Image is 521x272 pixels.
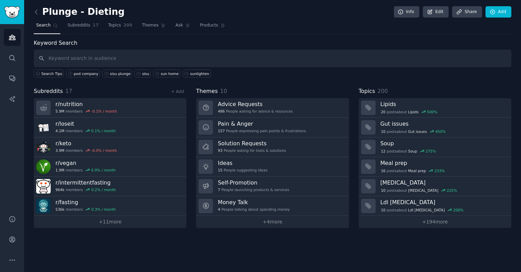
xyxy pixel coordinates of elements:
span: Subreddits [34,87,63,96]
a: +4more [196,216,349,228]
h3: [MEDICAL_DATA] [380,179,507,186]
a: Lipids20postsaboutLipids500% [359,98,511,118]
div: sisu plunge [110,71,131,76]
div: People expressing pain points & frustrations [218,128,306,133]
div: members [55,109,117,114]
a: Meal prep16postsaboutMeal prep233% [359,157,511,177]
a: r/loseit4.1Mmembers0.1% / month [34,118,186,137]
span: 10 [381,208,385,212]
span: 200 [377,88,388,94]
span: Subreddits [68,22,90,29]
a: Pain & Anger157People expressing pain points & frustrations [196,118,349,137]
div: 200 % [453,208,463,212]
h3: Ldl [MEDICAL_DATA] [380,199,507,206]
span: 4.1M [55,128,64,133]
div: post s about [380,148,437,154]
span: 7 [218,187,220,192]
h3: r/ loseit [55,120,116,127]
span: 964k [55,187,64,192]
h3: Self-Promotion [218,179,289,186]
img: vegan [36,159,51,174]
h3: r/ nutrition [55,101,117,108]
span: 486 [218,109,225,114]
span: Topics [359,87,375,96]
span: Ask [175,22,183,29]
span: 20 [381,109,385,114]
span: Search Tips [41,71,62,76]
h3: r/ intermittentfasting [55,179,116,186]
span: 10 [220,88,227,94]
span: Products [200,22,218,29]
label: Keyword Search [34,40,77,46]
div: members [55,207,116,212]
h2: Plunge - Dieting [34,7,125,18]
a: Add [486,6,511,18]
a: r/vegan1.9Mmembers0.0% / month [34,157,186,177]
div: 275 % [426,149,436,154]
h3: Solution Requests [218,140,286,147]
div: 233 % [435,168,445,173]
a: Soup12postsaboutSoup275% [359,137,511,157]
a: Ask [173,20,193,34]
span: 15 [218,168,222,172]
div: post s about [380,109,438,115]
span: 1.9M [55,168,64,172]
a: Self-Promotion7People launching products & services [196,177,349,196]
a: + Add [171,89,184,94]
span: 157 [218,128,225,133]
h3: Advice Requests [218,101,293,108]
span: 10 [381,188,385,193]
span: 16 [381,168,385,173]
span: Gut issues [408,129,427,134]
div: members [55,187,116,192]
div: People asking for advice & resources [218,109,293,114]
button: Search Tips [34,70,64,77]
h3: Soup [380,140,507,147]
div: -0.1 % / month [91,109,117,114]
div: pod company [74,71,99,76]
h3: Ideas [218,159,267,167]
a: Subreddits17 [65,20,101,34]
img: loseit [36,120,51,135]
div: People suggesting ideas [218,168,267,172]
div: 0.3 % / month [91,207,116,212]
h3: r/ vegan [55,159,116,167]
div: members [55,128,116,133]
span: Lipids [408,109,419,114]
a: Money Talk4People talking about spending money [196,196,349,216]
a: [MEDICAL_DATA]10postsabout[MEDICAL_DATA]225% [359,177,511,196]
div: sun home [161,71,178,76]
span: 12 [381,149,385,154]
a: Gut issues10postsaboutGut issues450% [359,118,511,137]
a: Products [197,20,228,34]
a: +11more [34,216,186,228]
a: Edit [423,6,449,18]
h3: Pain & Anger [218,120,306,127]
h3: Meal prep [380,159,507,167]
div: members [55,148,117,153]
img: GummySearch logo [4,6,20,18]
span: 10 [381,129,385,134]
span: Topics [108,22,121,29]
a: +194more [359,216,511,228]
div: 0.1 % / month [91,128,116,133]
a: Advice Requests486People asking for advice & resources [196,98,349,118]
div: sisu [142,71,149,76]
span: Ldl [MEDICAL_DATA] [408,208,445,212]
h3: Lipids [380,101,507,108]
span: Meal prep [408,168,426,173]
div: post s about [380,207,464,213]
span: Themes [196,87,218,96]
div: post s about [380,168,446,174]
a: r/keto3.9Mmembers-0.0% / month [34,137,186,157]
span: 3.9M [55,148,64,153]
div: members [55,168,116,172]
span: 93 [218,148,222,153]
h3: r/ fasting [55,199,116,206]
a: sunlighten [183,70,211,77]
span: Themes [142,22,159,29]
div: People launching products & services [218,187,289,192]
span: 5.9M [55,109,64,114]
span: Soup [408,149,417,154]
div: post s about [380,187,458,193]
